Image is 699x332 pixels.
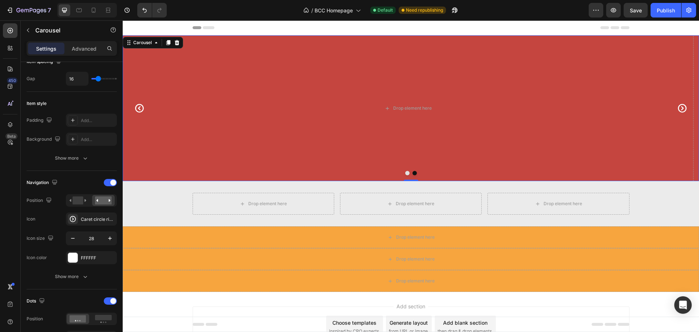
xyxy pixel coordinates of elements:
iframe: Design area [123,20,699,332]
button: Show more [27,270,117,283]
div: Show more [55,155,89,162]
span: Need republishing [406,7,443,13]
span: Save [630,7,642,13]
div: Add... [81,117,115,124]
button: Publish [651,3,681,17]
div: Padding [27,116,54,125]
div: Open Intercom Messenger [674,296,692,314]
div: Drop element here [126,180,164,186]
div: Icon size [27,234,55,243]
div: Background [27,134,62,144]
input: Auto [66,72,88,85]
div: Navigation [27,178,59,188]
span: Default [378,7,393,13]
div: Drop element here [273,180,312,186]
div: Caret circle right bold [81,216,115,223]
p: Carousel [35,26,97,35]
span: Add section [271,282,305,290]
div: Position [27,196,53,206]
div: Beta [5,133,17,139]
div: FFFFFF [81,255,115,261]
button: Show more [27,152,117,165]
span: BCC Homepage [315,7,353,14]
div: Position [27,316,43,322]
div: Gap [27,75,35,82]
div: Undo/Redo [137,3,167,17]
p: 7 [48,6,51,15]
div: Drop element here [421,180,459,186]
button: Dot [290,151,294,155]
div: Drop element here [270,85,309,91]
div: Carousel [9,19,31,26]
div: Show more [55,273,89,280]
p: Advanced [72,45,96,52]
div: 450 [7,78,17,83]
div: Item style [27,100,47,107]
div: Dots [27,296,46,306]
div: Icon color [27,254,47,261]
div: Add... [81,136,115,143]
div: Drop element here [273,214,312,220]
div: Drop element here [273,258,312,263]
div: Drop element here [273,236,312,242]
div: Icon [27,216,35,222]
button: Dot [283,151,287,155]
button: 7 [3,3,54,17]
div: Publish [657,7,675,14]
p: Settings [36,45,56,52]
button: Save [624,3,648,17]
span: / [311,7,313,14]
button: Carousel Next Arrow [549,77,570,99]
